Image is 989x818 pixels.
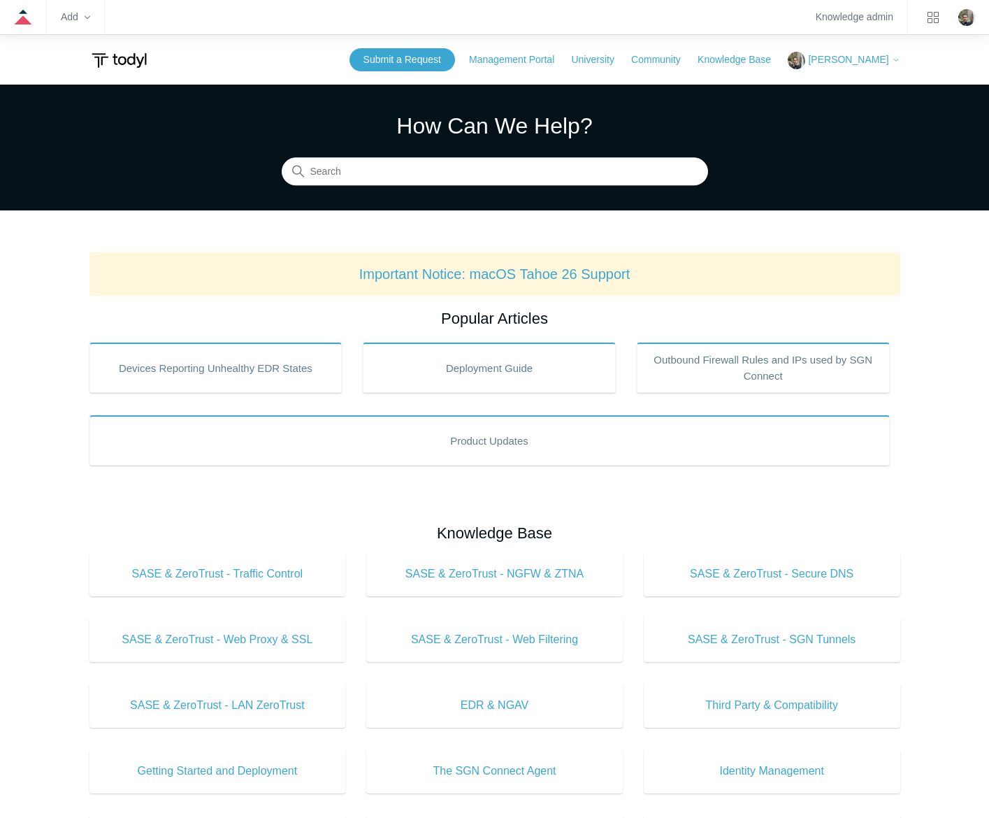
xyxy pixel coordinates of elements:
a: Devices Reporting Unhealthy EDR States [89,343,342,393]
span: [PERSON_NAME] [808,54,888,65]
a: The SGN Connect Agent [366,749,623,794]
span: SASE & ZeroTrust - Secure DNS [665,566,879,582]
a: Important Notice: macOS Tahoe 26 Support [359,266,630,282]
a: SASE & ZeroTrust - NGFW & ZTNA [366,552,623,596]
a: SASE & ZeroTrust - Web Proxy & SSL [89,617,346,662]
a: Outbound Firewall Rules and IPs used by SGN Connect [637,343,890,393]
a: Submit a Request [349,48,455,71]
a: EDR & NGAV [366,683,623,728]
span: The SGN Connect Agent [387,763,602,780]
input: Search [282,158,708,186]
img: Todyl Support Center Help Center home page [89,48,149,73]
span: SASE & ZeroTrust - SGN Tunnels [665,631,879,648]
a: Getting Started and Deployment [89,749,346,794]
span: Identity Management [665,763,879,780]
h2: Knowledge Base [89,522,900,545]
button: [PERSON_NAME] [788,52,900,69]
a: Management Portal [469,52,568,67]
span: SASE & ZeroTrust - NGFW & ZTNA [387,566,602,582]
span: EDR & NGAV [387,697,602,714]
a: Knowledge Base [698,52,785,67]
h2: Popular Articles [89,307,900,330]
h1: How Can We Help? [282,109,708,143]
a: SASE & ZeroTrust - SGN Tunnels [644,617,900,662]
span: Getting Started and Deployment [110,763,325,780]
zd-hc-trigger: Click your profile icon to open the profile menu [958,9,975,26]
a: University [571,52,628,67]
a: SASE & ZeroTrust - Web Filtering [366,617,623,662]
span: SASE & ZeroTrust - Web Proxy & SSL [110,631,325,648]
span: SASE & ZeroTrust - Web Filtering [387,631,602,648]
a: Community [631,52,695,67]
span: Third Party & Compatibility [665,697,879,714]
zd-hc-trigger: Add [61,13,90,21]
a: SASE & ZeroTrust - Traffic Control [89,552,346,596]
a: SASE & ZeroTrust - Secure DNS [644,552,900,596]
a: Identity Management [644,749,900,794]
a: Deployment Guide [363,343,616,393]
span: SASE & ZeroTrust - LAN ZeroTrust [110,697,325,714]
img: user avatar [958,9,975,26]
a: SASE & ZeroTrust - LAN ZeroTrust [89,683,346,728]
span: SASE & ZeroTrust - Traffic Control [110,566,325,582]
a: Product Updates [89,415,890,466]
a: Knowledge admin [816,13,893,21]
a: Third Party & Compatibility [644,683,900,728]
